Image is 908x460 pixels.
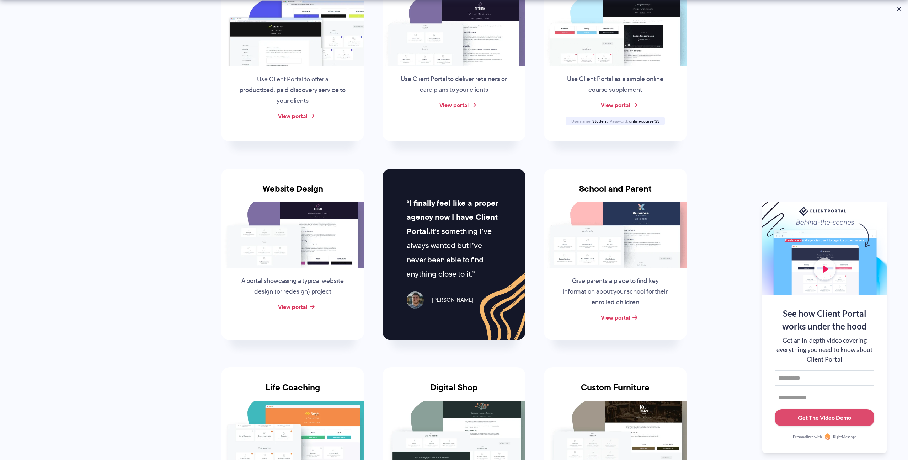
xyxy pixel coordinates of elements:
button: Get The Video Demo [775,409,874,427]
p: Use Client Portal as a simple online course supplement [561,74,669,95]
span: Username [571,118,591,124]
strong: I finally feel like a proper agency now I have Client Portal. [407,197,498,237]
span: Student [592,118,608,124]
a: Personalized withRightMessage [775,433,874,440]
a: View portal [439,101,469,109]
a: View portal [601,313,630,322]
p: Use Client Portal to offer a productized, paid discovery service to your clients [239,74,347,106]
span: Password [610,118,628,124]
h3: Website Design [221,184,364,202]
span: [PERSON_NAME] [427,295,474,305]
div: See how Client Portal works under the hood [775,307,874,333]
p: A portal showcasing a typical website design (or redesign) project [239,276,347,297]
h3: Custom Furniture [544,383,687,401]
p: Give parents a place to find key information about your school for their enrolled children [561,276,669,308]
span: RightMessage [833,434,856,440]
h3: Life Coaching [221,383,364,401]
a: View portal [601,101,630,109]
span: onlinecourse123 [629,118,659,124]
a: View portal [278,303,307,311]
p: It’s something I’ve always wanted but I’ve never been able to find anything close to it. [407,196,501,281]
span: Personalized with [793,434,822,440]
h3: School and Parent [544,184,687,202]
a: View portal [278,112,307,120]
div: Get The Video Demo [798,413,851,422]
h3: Digital Shop [383,383,525,401]
img: Personalized with RightMessage [824,433,831,440]
p: Use Client Portal to deliver retainers or care plans to your clients [400,74,508,95]
div: Get an in-depth video covering everything you need to know about Client Portal [775,336,874,364]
